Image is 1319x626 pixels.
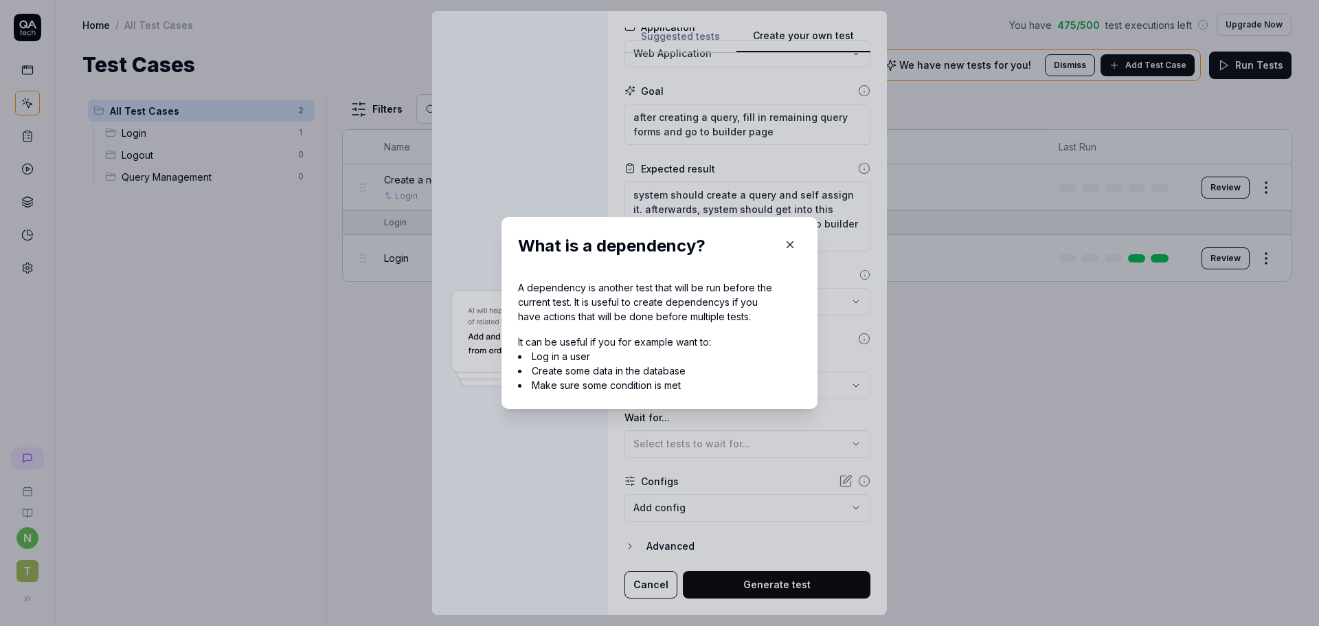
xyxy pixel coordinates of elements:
div: A dependency is another test that will be run before the current test. It is useful to create dep... [518,280,774,324]
h2: What is a dependency? [518,234,801,258]
li: Log in a user [518,349,774,364]
li: Make sure some condition is met [518,378,774,392]
li: Create some data in the database [518,364,774,378]
button: Close Modal [779,234,801,256]
div: It can be useful if you for example want to: [518,324,774,392]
